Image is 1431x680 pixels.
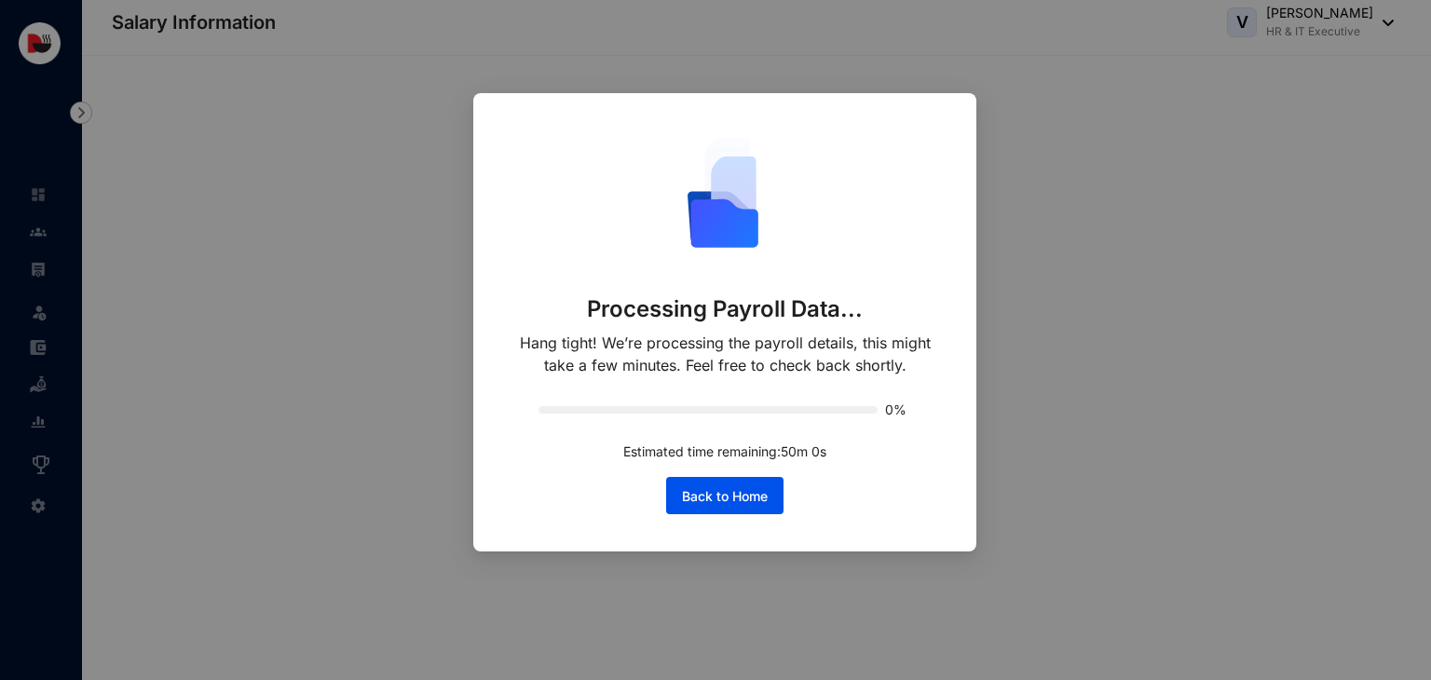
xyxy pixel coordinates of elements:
p: Estimated time remaining: 50 m 0 s [623,442,826,462]
span: 0% [885,403,911,416]
span: Back to Home [682,487,768,506]
p: Processing Payroll Data... [587,294,864,324]
p: Hang tight! We’re processing the payroll details, this might take a few minutes. Feel free to che... [511,332,939,376]
button: Back to Home [666,477,784,514]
